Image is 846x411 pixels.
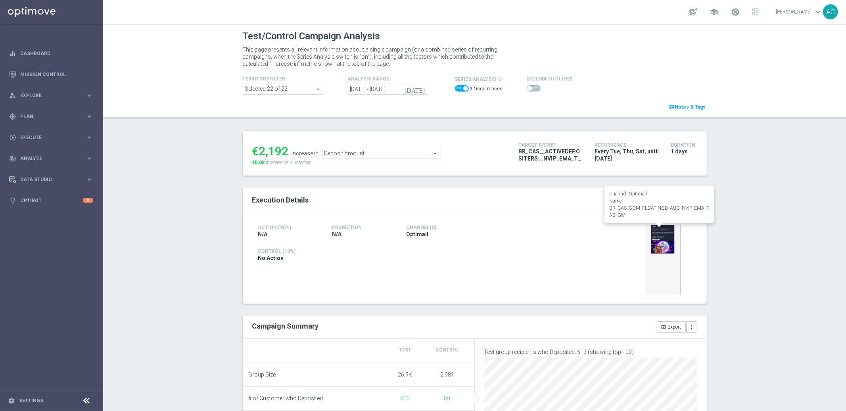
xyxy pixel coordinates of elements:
h4: Duration [671,142,697,148]
span: Analyze [20,156,86,161]
a: Mission Control [20,64,93,85]
button: more_vert [686,321,697,333]
i: open_in_browser [661,324,667,330]
button: equalizer Dashboard [9,50,94,57]
label: 3 Occurrences [470,86,503,92]
h4: Target Group [519,142,583,148]
h4: TerritoryFilter [243,76,310,82]
button: Data Studio keyboard_arrow_right [9,176,94,183]
h4: Action (90%) [258,225,320,230]
h4: Channel(s) [407,225,469,230]
span: series analysis [455,76,497,82]
i: track_changes [9,155,16,162]
span: Execution Details [252,196,309,204]
div: Plan [9,113,86,120]
img: 31727.jpeg [645,225,681,295]
i: lightbulb [9,197,16,204]
i: equalizer [9,50,16,57]
div: increase in [292,150,319,157]
div: 8 [83,198,93,203]
span: 26.9K [398,371,412,378]
span: N/A [258,231,268,238]
button: open_in_browser Export [657,321,686,333]
i: info_outline [498,76,503,81]
span: 1 days [671,148,688,155]
div: AC [823,4,838,19]
i: more_vert [689,324,694,330]
span: # of Customer who Deposited [249,395,323,402]
i: keyboard_arrow_right [86,113,93,120]
span: Execute [20,135,86,140]
span: Optimail [407,231,429,238]
span: Test [399,347,411,353]
a: chatNotes & Tags [669,103,707,111]
span: school [710,8,718,16]
button: Mission Control [9,71,94,78]
button: track_changes Analyze keyboard_arrow_right [9,155,94,162]
span: Explore [20,93,86,98]
i: [DATE] [405,86,426,93]
i: settings [8,397,15,404]
span: Data Studio [20,177,86,182]
div: Explore [9,92,86,99]
h4: Exclude Outliers [527,76,573,82]
div: €2,192 [252,144,289,159]
p: This page presents all relevant information about a single campaign (or a combined series of recu... [243,46,508,67]
button: lightbulb Optibot 8 [9,197,94,204]
p: Test group recipients who Deposited: 513 (showing top 100) [484,348,697,356]
span: BR_CAS__ACTIVEDEPOSITERS__NVIP_EMA_TAC_GM [519,148,583,162]
button: person_search Explore keyboard_arrow_right [9,92,94,99]
button: gps_fixed Plan keyboard_arrow_right [9,113,94,120]
div: Analyze [9,155,86,162]
div: Mission Control [9,64,93,85]
a: Dashboard [20,43,93,64]
i: keyboard_arrow_right [86,134,93,141]
button: [DATE] [403,84,427,96]
span: Control [435,347,459,353]
span: Show unique customers [401,395,410,401]
h4: analysis range [348,76,455,82]
a: [PERSON_NAME]keyboard_arrow_down [775,6,823,18]
i: keyboard_arrow_right [86,176,93,183]
button: play_circle_outline Execute keyboard_arrow_right [9,134,94,141]
i: keyboard_arrow_right [86,155,93,162]
span: Group Size [249,371,276,378]
h1: Test/Control Campaign Analysis [243,31,380,42]
i: chat [670,104,675,110]
i: play_circle_outline [9,134,16,141]
i: gps_fixed [9,113,16,120]
h4: Control (10%) [258,249,543,254]
div: Data Studio [9,176,86,183]
span: keyboard_arrow_down [813,8,822,16]
a: Optibot [20,190,83,211]
span: No Action [258,254,284,262]
span: N/A [332,231,342,238]
h4: Recurrence [595,142,659,148]
h4: Promotion [332,225,395,230]
h2: Campaign Summary [252,322,319,330]
div: Dashboard [9,43,93,64]
span: Every Tue, Thu, Sat, until [DATE] [595,148,659,162]
i: person_search [9,92,16,99]
input: undefined [348,84,427,95]
span: Show unique customers [444,395,451,401]
span: 2,981 [440,371,454,378]
span: increase per customer [266,160,311,165]
div: Execute [9,134,86,141]
span: Plan [20,114,86,119]
div: Optibot [9,190,93,211]
span: €0.08 [252,160,265,165]
span: Africa asia at br ca and 17 more [243,84,324,94]
a: Settings [19,398,43,403]
i: keyboard_arrow_right [86,92,93,99]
